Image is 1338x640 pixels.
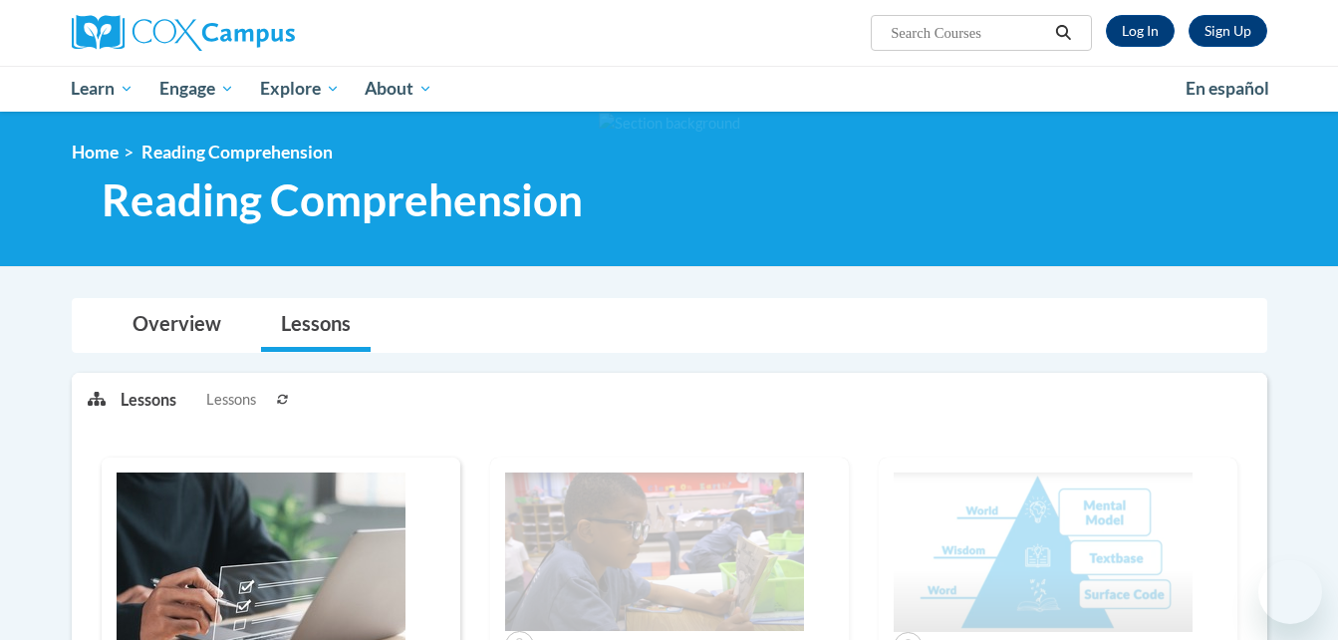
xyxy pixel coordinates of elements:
a: Learn [59,66,147,112]
span: Reading Comprehension [141,142,333,162]
a: Lessons [261,299,371,352]
a: Register [1189,15,1267,47]
span: Engage [159,77,234,101]
img: Course Image [505,473,804,631]
p: Lessons [121,389,176,411]
img: Course Image [894,473,1193,632]
a: Cox Campus [72,15,450,51]
button: Search [1048,21,1078,45]
a: Explore [247,66,353,112]
div: Main menu [42,66,1297,112]
a: En español [1173,68,1282,110]
span: En español [1186,78,1269,99]
iframe: Button to launch messaging window [1258,560,1322,624]
span: Lessons [206,389,256,411]
span: Reading Comprehension [102,173,583,226]
a: Home [72,142,119,162]
span: About [365,77,432,101]
a: About [352,66,445,112]
img: Cox Campus [72,15,295,51]
span: Learn [71,77,134,101]
input: Search Courses [889,21,1048,45]
a: Overview [113,299,241,352]
a: Engage [146,66,247,112]
a: Log In [1106,15,1175,47]
span: Explore [260,77,340,101]
img: Section background [599,113,740,135]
